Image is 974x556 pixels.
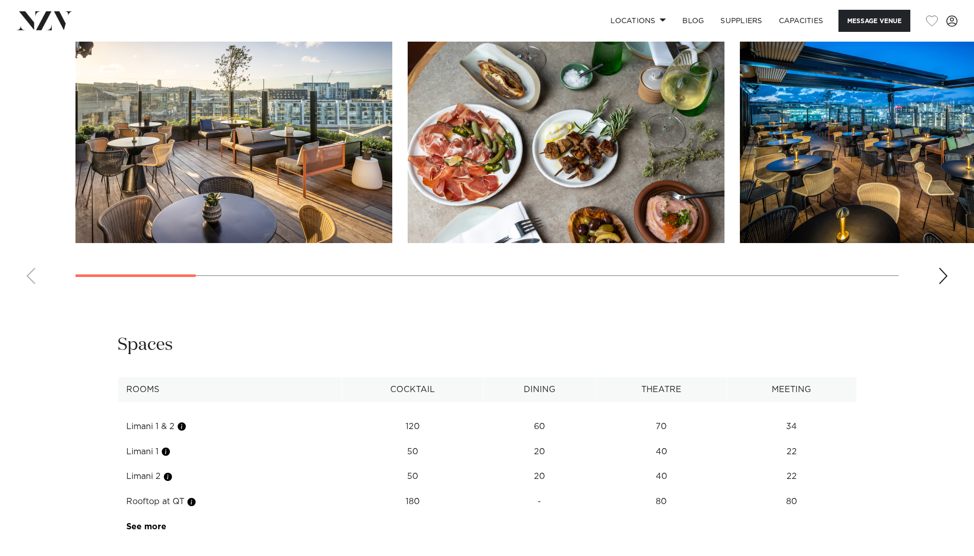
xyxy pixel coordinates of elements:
swiper-slide: 2 / 17 [408,10,724,243]
td: Limani 1 [118,439,342,465]
h2: Spaces [118,333,173,357]
th: Cocktail [342,377,484,402]
td: 70 [596,414,727,439]
td: 22 [727,464,856,489]
td: Limani 2 [118,464,342,489]
th: Meeting [727,377,856,402]
td: 40 [596,439,727,465]
a: BLOG [674,10,712,32]
td: 34 [727,414,856,439]
td: Limani 1 & 2 [118,414,342,439]
td: 80 [727,489,856,514]
swiper-slide: 1 / 17 [75,10,392,243]
td: 50 [342,439,484,465]
td: 50 [342,464,484,489]
button: Message Venue [838,10,910,32]
img: nzv-logo.png [16,11,72,30]
th: Theatre [596,377,727,402]
td: 20 [484,439,596,465]
td: 80 [596,489,727,514]
th: Dining [484,377,596,402]
td: 40 [596,464,727,489]
td: 20 [484,464,596,489]
th: Rooms [118,377,342,402]
td: Rooftop at QT [118,489,342,514]
td: 60 [484,414,596,439]
a: SUPPLIERS [712,10,770,32]
td: - [484,489,596,514]
td: 180 [342,489,484,514]
td: 120 [342,414,484,439]
a: Capacities [771,10,832,32]
a: Locations [602,10,674,32]
td: 22 [727,439,856,465]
